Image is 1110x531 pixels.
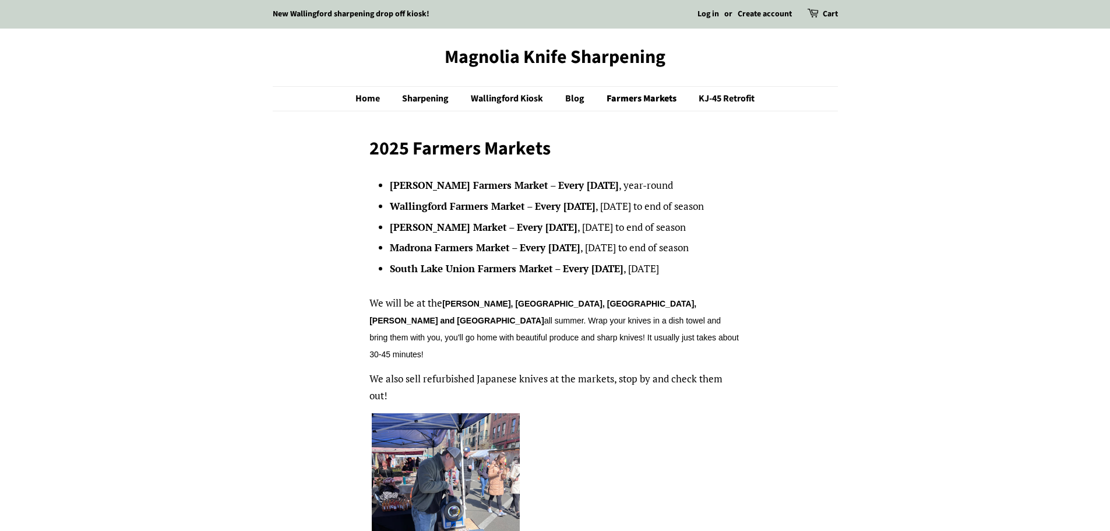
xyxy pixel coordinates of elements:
p: We will be at the [369,295,741,363]
li: – , [DATE] [390,261,741,277]
strong: [PERSON_NAME] Market [390,220,507,234]
a: Blog [556,87,596,111]
strong: South Lake Union Farmers Market [390,262,553,275]
strong: [PERSON_NAME] Farmers Market [390,178,548,192]
li: or [724,8,732,22]
a: Magnolia Knife Sharpening [273,46,838,68]
strong: Madrona Farmers Market [390,241,510,254]
a: Log in [697,8,719,20]
strong: Every [DATE] [520,241,580,254]
li: – , year-round [390,177,741,194]
a: Cart [823,8,838,22]
p: We also sell refurbished Japanese knives at the markets, stop by and check them out! [369,371,741,405]
strong: Every [DATE] [563,262,623,275]
a: Wallingford Kiosk [462,87,555,111]
strong: [PERSON_NAME], [GEOGRAPHIC_DATA], [GEOGRAPHIC_DATA], [PERSON_NAME] and [GEOGRAPHIC_DATA] [369,299,696,325]
strong: Wallingford Farmers Market [390,199,525,213]
strong: Every [DATE] [558,178,619,192]
li: – , [DATE] to end of season [390,240,741,256]
a: KJ-45 Retrofit [690,87,755,111]
li: – , [DATE] to end of season [390,219,741,236]
span: all summer. Wrap your knives in a dish towel and bring them with you, you'll go home with beautif... [369,316,739,359]
h1: 2025 Farmers Markets [369,138,741,160]
a: Sharpening [393,87,460,111]
a: Create account [738,8,792,20]
a: Home [355,87,392,111]
strong: Every [DATE] [535,199,595,213]
a: Farmers Markets [598,87,688,111]
a: New Wallingford sharpening drop off kiosk! [273,8,429,20]
li: – , [DATE] to end of season [390,198,741,215]
strong: Every [DATE] [517,220,577,234]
